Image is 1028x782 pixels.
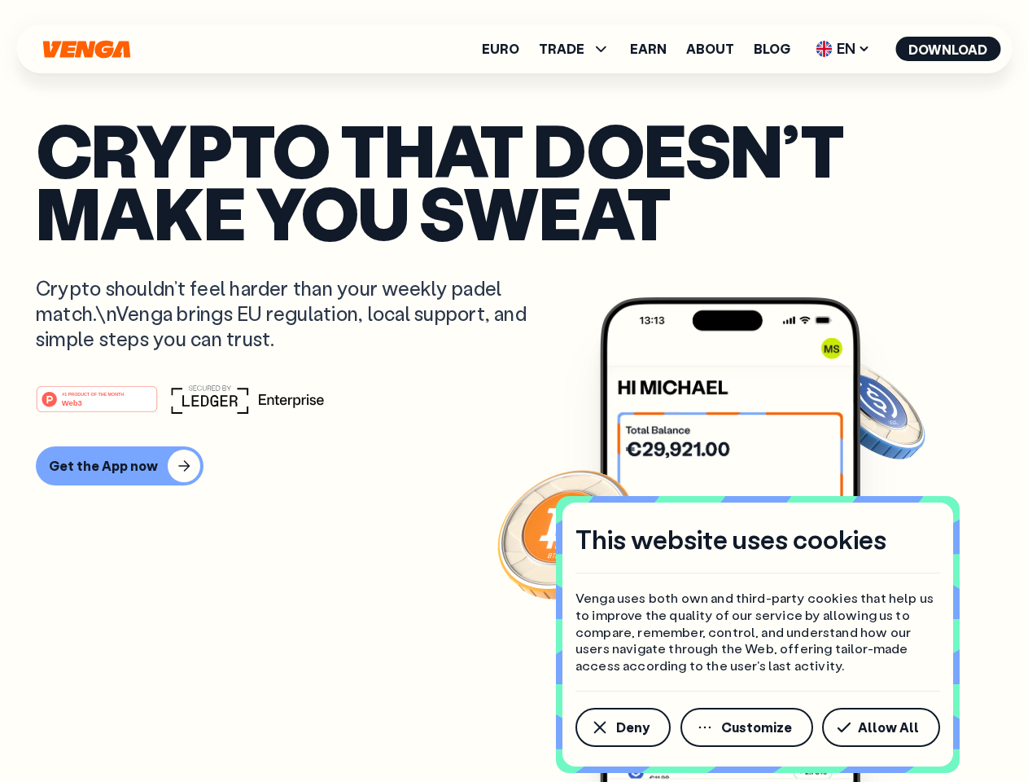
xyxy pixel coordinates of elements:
button: Deny [575,708,671,747]
button: Customize [680,708,813,747]
span: EN [810,36,876,62]
button: Get the App now [36,446,203,485]
a: Get the App now [36,446,992,485]
img: Bitcoin [494,460,641,607]
tspan: Web3 [62,398,82,406]
span: Customize [721,721,792,734]
p: Crypto shouldn’t feel harder than your weekly padel match.\nVenga brings EU regulation, local sup... [36,275,550,352]
span: TRADE [539,42,584,55]
img: flag-uk [816,41,832,57]
span: TRADE [539,39,610,59]
span: Allow All [858,721,919,734]
a: #1 PRODUCT OF THE MONTHWeb3 [36,395,158,416]
a: About [686,42,734,55]
button: Download [895,37,1000,61]
img: USDC coin [811,350,929,468]
button: Allow All [822,708,940,747]
a: Blog [754,42,790,55]
p: Crypto that doesn’t make you sweat [36,118,992,243]
p: Venga uses both own and third-party cookies that help us to improve the quality of our service by... [575,590,940,674]
div: Get the App now [49,458,158,474]
a: Euro [482,42,519,55]
svg: Home [41,40,132,59]
h4: This website uses cookies [575,522,886,556]
a: Earn [630,42,667,55]
tspan: #1 PRODUCT OF THE MONTH [62,391,124,396]
span: Deny [616,721,650,734]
